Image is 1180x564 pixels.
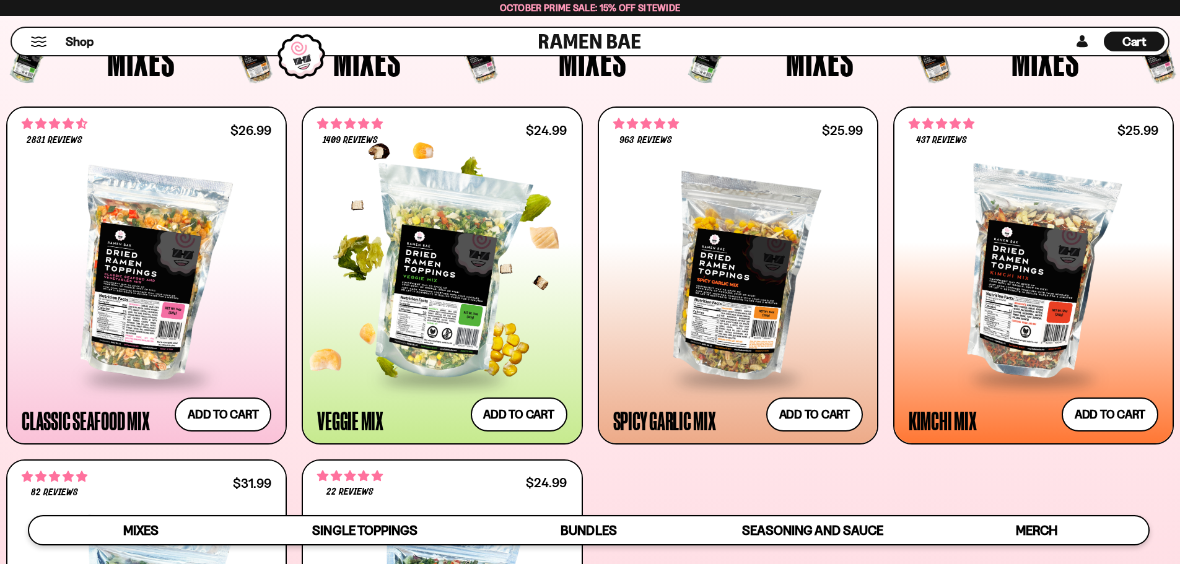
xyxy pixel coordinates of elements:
[22,469,87,485] span: 4.83 stars
[1117,124,1158,136] div: $25.99
[66,33,94,50] span: Shop
[619,136,671,145] span: 963 reviews
[31,488,78,498] span: 82 reviews
[766,397,863,432] button: Add to cart
[302,106,582,445] a: 4.76 stars 1409 reviews $24.99 Veggie Mix Add to cart
[326,487,374,497] span: 22 reviews
[1016,523,1057,538] span: Merch
[317,468,383,484] span: 4.82 stars
[22,116,87,132] span: 4.68 stars
[1062,397,1158,432] button: Add to cart
[253,516,476,544] a: Single Toppings
[526,477,567,488] div: $24.99
[598,106,878,445] a: 4.75 stars 963 reviews $25.99 Spicy Garlic Mix Add to cart
[317,409,383,432] div: Veggie Mix
[613,116,679,132] span: 4.75 stars
[916,136,967,145] span: 437 reviews
[6,106,287,445] a: 4.68 stars 2831 reviews $26.99 Classic Seafood Mix Add to cart
[27,136,82,145] span: 2831 reviews
[613,409,716,432] div: Spicy Garlic Mix
[22,409,149,432] div: Classic Seafood Mix
[30,37,47,47] button: Mobile Menu Trigger
[561,523,616,538] span: Bundles
[230,124,271,136] div: $26.99
[323,136,378,145] span: 1409 reviews
[471,397,567,432] button: Add to cart
[123,523,159,538] span: Mixes
[701,516,924,544] a: Seasoning and Sauce
[312,523,417,538] span: Single Toppings
[477,516,701,544] a: Bundles
[66,32,94,51] a: Shop
[909,116,974,132] span: 4.76 stars
[925,516,1148,544] a: Merch
[1122,34,1147,49] span: Cart
[742,523,883,538] span: Seasoning and Sauce
[317,116,383,132] span: 4.76 stars
[175,397,271,432] button: Add to cart
[909,409,977,432] div: Kimchi Mix
[526,124,567,136] div: $24.99
[500,2,681,14] span: October Prime Sale: 15% off Sitewide
[1104,28,1165,55] div: Cart
[822,124,863,136] div: $25.99
[893,106,1174,445] a: 4.76 stars 437 reviews $25.99 Kimchi Mix Add to cart
[233,477,271,489] div: $31.99
[29,516,253,544] a: Mixes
